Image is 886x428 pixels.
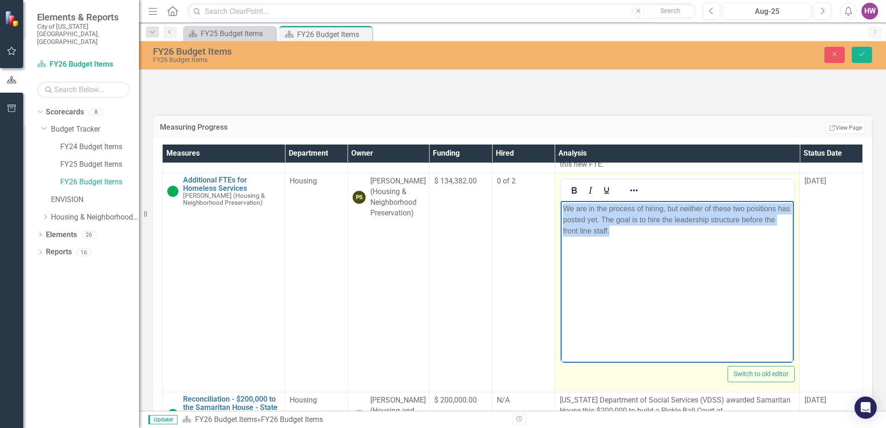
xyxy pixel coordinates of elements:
[148,415,177,424] span: Updater
[60,142,139,152] a: FY24 Budget Items
[861,3,878,19] button: HW
[183,395,280,420] a: Reconciliation - $200,000 to the Samaritan House - State Funding
[290,396,317,404] span: Housing
[599,184,614,197] button: Underline
[297,29,370,40] div: FY26 Budget Items
[370,176,426,218] div: [PERSON_NAME] (Housing & Neighborhood Preservation)
[182,415,506,425] div: »
[728,366,795,382] button: Switch to old editor
[353,191,366,204] div: PS
[561,201,794,363] iframe: Rich Text Area
[185,28,273,39] a: FY25 Budget Items
[153,57,556,63] div: FY26 Budget Items
[89,108,103,116] div: 8
[5,11,21,27] img: ClearPoint Strategy
[290,176,317,185] span: Housing
[854,397,877,419] div: Open Intercom Messenger
[195,415,257,424] a: FY26 Budget Items
[723,3,811,19] button: Aug-25
[582,184,598,197] button: Italic
[167,186,178,197] img: On Target
[188,3,696,19] input: Search ClearPoint...
[626,184,642,197] button: Reveal or hide additional toolbar items
[804,396,826,404] span: [DATE]
[60,177,139,188] a: FY26 Budget Items
[825,122,865,134] a: View Page
[37,59,130,70] a: FY26 Budget Items
[497,176,516,185] span: 0 of 2
[51,124,139,135] a: Budget Tracker
[353,410,366,423] div: RP
[434,176,477,185] span: $ 134,382.00
[76,248,91,256] div: 16
[160,123,594,132] h3: Measuring Progress
[51,212,139,223] a: Housing & Neighborhood Preservation Home
[153,46,556,57] div: FY26 Budget Items
[167,409,178,420] img: On Target
[51,195,139,205] a: ENVISION
[566,184,582,197] button: Bold
[82,231,96,239] div: 26
[60,159,139,170] a: FY25 Budget Items
[37,82,130,98] input: Search Below...
[647,5,694,18] button: Search
[201,28,273,39] div: FY25 Budget Items
[46,247,72,258] a: Reports
[37,23,130,45] small: City of [US_STATE][GEOGRAPHIC_DATA], [GEOGRAPHIC_DATA]
[183,192,280,206] small: [PERSON_NAME] (Housing & Neighborhood Preservation)
[660,7,680,14] span: Search
[46,107,84,118] a: Scorecards
[261,415,323,424] div: FY26 Budget Items
[46,230,77,240] a: Elements
[726,6,808,17] div: Aug-25
[37,12,130,23] span: Elements & Reports
[497,396,510,404] span: N/A
[183,176,280,192] a: Additional FTEs for Homeless Services
[804,176,826,185] span: [DATE]
[434,396,477,404] span: $ 200,000.00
